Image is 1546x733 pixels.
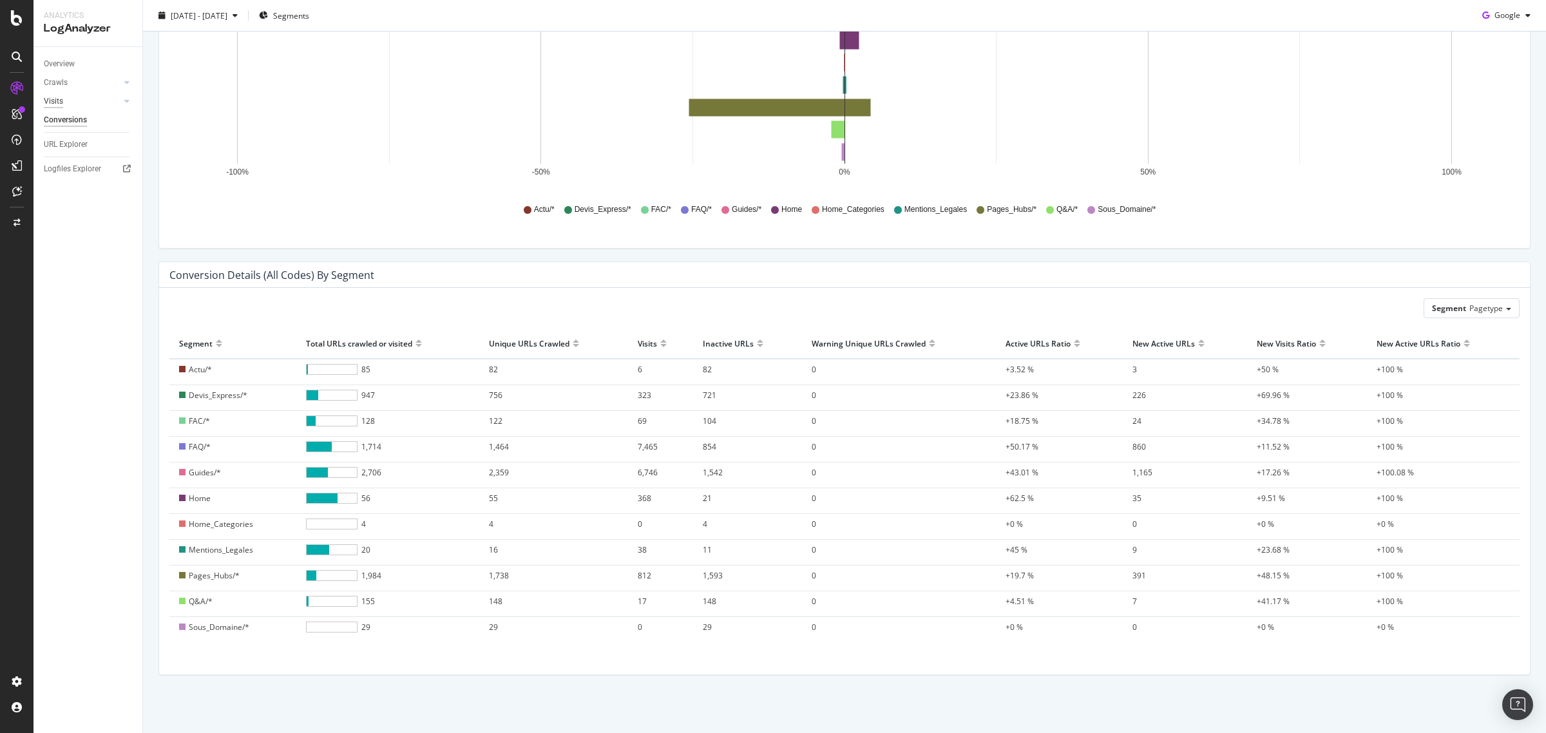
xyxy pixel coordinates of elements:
[812,519,816,529] span: 0
[1257,570,1290,581] span: +48.15 %
[638,390,651,401] span: 323
[44,57,75,71] div: Overview
[489,570,509,581] span: 1,738
[44,162,101,176] div: Logfiles Explorer
[1006,493,1034,504] span: +62.5 %
[1006,596,1034,607] span: +4.51 %
[361,570,381,586] span: 1,984
[703,333,754,354] div: Inactive URLs
[189,441,211,452] span: FAQ/*
[703,519,707,529] span: 4
[361,441,381,457] span: 1,714
[1132,493,1141,504] span: 35
[44,138,88,151] div: URL Explorer
[1132,596,1137,607] span: 7
[703,415,716,426] span: 104
[651,204,671,215] span: FAC/*
[1377,415,1403,426] span: +100 %
[575,204,631,215] span: Devis_Express/*
[489,441,509,452] span: 1,464
[1257,390,1290,401] span: +69.96 %
[812,493,816,504] span: 0
[703,596,716,607] span: 148
[44,162,133,176] a: Logfiles Explorer
[1140,168,1156,177] text: 50%
[361,622,370,638] span: 29
[812,467,816,478] span: 0
[1132,570,1146,581] span: 391
[812,415,816,426] span: 0
[44,76,120,90] a: Crawls
[1257,333,1316,354] div: New Visits Ratio
[153,5,243,26] button: [DATE] - [DATE]
[1132,441,1146,452] span: 860
[987,204,1036,215] span: Pages_Hubs/*
[1056,204,1078,215] span: Q&A/*
[306,333,412,354] div: Total URLs crawled or visited
[1377,364,1403,375] span: +100 %
[691,204,712,215] span: FAQ/*
[189,570,240,581] span: Pages_Hubs/*
[489,519,493,529] span: 4
[732,204,761,215] span: Guides/*
[1257,519,1274,529] span: +0 %
[189,390,247,401] span: Devis_Express/*
[638,493,651,504] span: 368
[812,570,816,581] span: 0
[1257,544,1290,555] span: +23.68 %
[812,441,816,452] span: 0
[489,493,498,504] span: 55
[489,415,502,426] span: 122
[1006,333,1071,354] div: Active URLs Ratio
[703,570,723,581] span: 1,593
[812,333,926,354] div: Warning Unique URLs Crawled
[1006,570,1034,581] span: +19.7 %
[1132,622,1137,633] span: 0
[638,622,642,633] span: 0
[1132,390,1146,401] span: 226
[638,544,647,555] span: 38
[1494,10,1520,21] span: Google
[189,364,212,375] span: Actu/*
[1132,544,1137,555] span: 9
[1132,519,1137,529] span: 0
[44,10,132,21] div: Analytics
[489,390,502,401] span: 756
[638,596,647,607] span: 17
[1377,441,1403,452] span: +100 %
[703,441,716,452] span: 854
[1257,596,1290,607] span: +41.17 %
[703,493,712,504] span: 21
[1377,596,1403,607] span: +100 %
[273,10,309,21] span: Segments
[489,622,498,633] span: 29
[1257,622,1274,633] span: +0 %
[1132,415,1141,426] span: 24
[361,415,375,432] span: 128
[638,441,658,452] span: 7,465
[1257,364,1279,375] span: +50 %
[1477,5,1536,26] button: Google
[361,467,381,483] span: 2,706
[169,269,374,281] div: Conversion Details (all codes) by Segment
[361,544,370,560] span: 20
[254,5,314,26] button: Segments
[1006,467,1038,478] span: +43.01 %
[189,493,211,504] span: Home
[361,493,370,509] span: 56
[1377,467,1414,478] span: +100.08 %
[822,204,884,215] span: Home_Categories
[44,113,133,127] a: Conversions
[1432,303,1466,314] span: Segment
[44,21,132,36] div: LogAnalyzer
[44,95,63,108] div: Visits
[1377,493,1403,504] span: +100 %
[44,57,133,71] a: Overview
[1377,570,1403,581] span: +100 %
[1006,519,1023,529] span: +0 %
[812,622,816,633] span: 0
[1257,467,1290,478] span: +17.26 %
[638,415,647,426] span: 69
[812,596,816,607] span: 0
[1257,441,1290,452] span: +11.52 %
